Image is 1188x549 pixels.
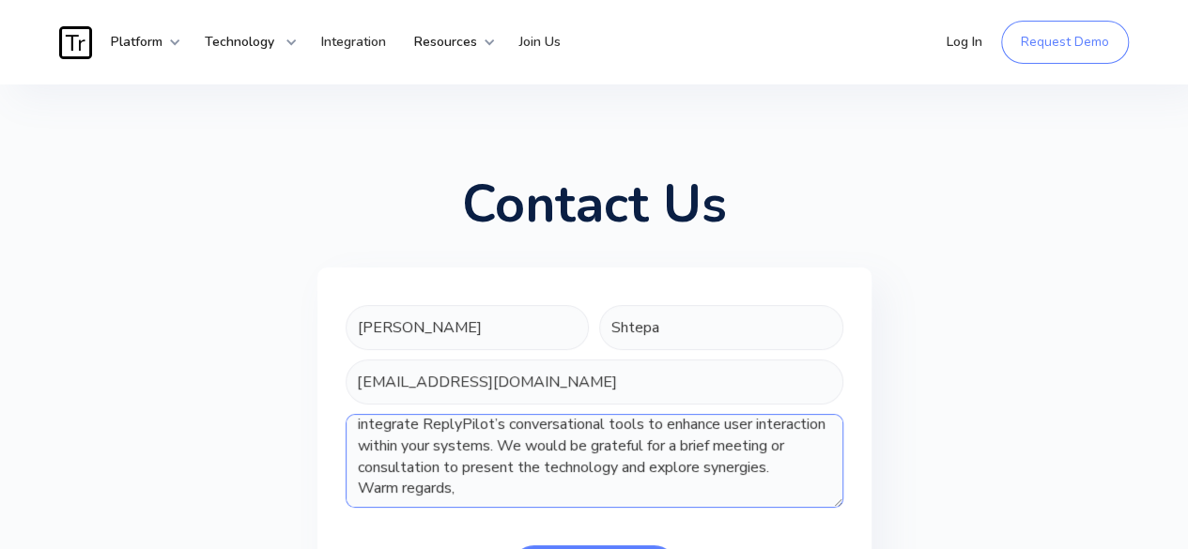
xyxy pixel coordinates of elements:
[205,33,274,51] strong: Technology
[59,26,92,59] img: Traces Logo
[191,14,298,70] div: Technology
[1001,21,1129,64] a: Request Demo
[414,33,477,51] strong: Resources
[346,359,843,404] input: Email
[97,14,181,70] div: Platform
[59,26,97,59] a: home
[933,14,996,70] a: Log In
[307,14,400,70] a: Integration
[462,178,727,230] h1: Contact Us
[505,14,575,70] a: Join Us
[599,305,843,350] input: Last Name
[111,33,162,51] strong: Platform
[346,305,590,350] input: First Name
[400,14,496,70] div: Resources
